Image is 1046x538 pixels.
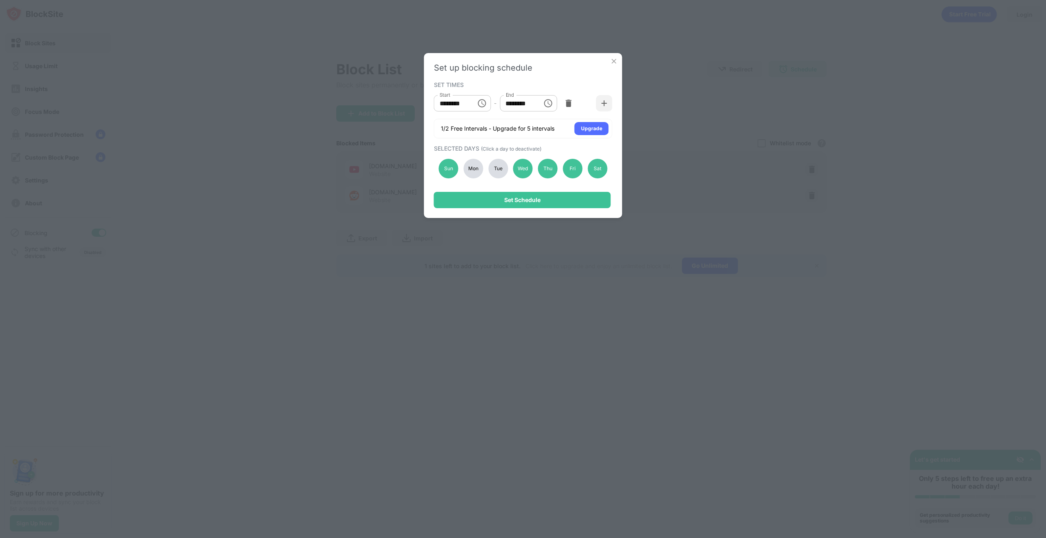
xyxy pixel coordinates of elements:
div: Sat [588,159,607,178]
div: SET TIMES [434,81,610,88]
div: Fri [563,159,583,178]
button: Choose time, selected time is 11:55 PM [540,95,556,111]
div: SELECTED DAYS [434,145,610,152]
label: Start [440,91,450,98]
button: Choose time, selected time is 12:00 AM [474,95,490,111]
div: Sun [439,159,458,178]
div: 1/2 Free Intervals - Upgrade for 5 intervals [441,124,554,133]
div: Tue [488,159,508,178]
div: Mon [463,159,483,178]
div: Thu [538,159,558,178]
span: (Click a day to deactivate) [481,146,541,152]
img: x-button.svg [610,57,618,65]
div: Set Schedule [504,197,541,203]
div: Upgrade [581,124,602,133]
label: End [505,91,514,98]
div: Wed [513,159,533,178]
div: - [494,99,496,108]
div: Set up blocking schedule [434,63,612,73]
